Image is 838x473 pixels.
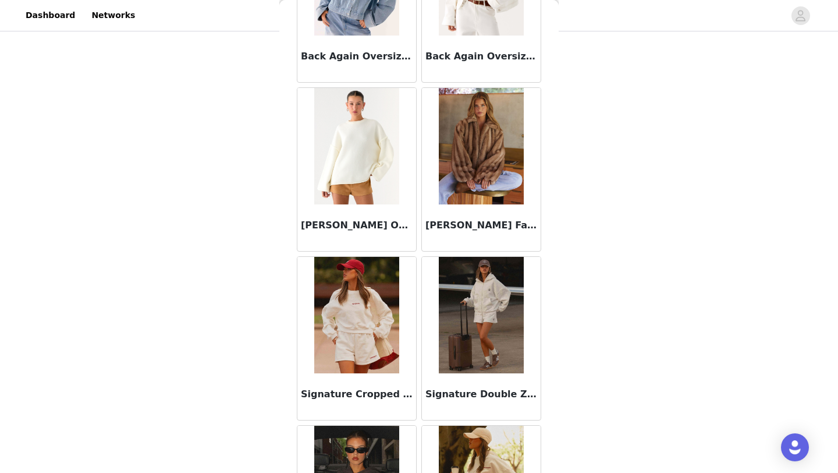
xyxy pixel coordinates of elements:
div: avatar [795,6,806,25]
img: Jack Oversized Knit Sweater - Cream [314,88,399,204]
h3: [PERSON_NAME] Faux Fur [PERSON_NAME] [425,218,537,232]
a: Dashboard [19,2,82,29]
img: Naylor Faux Fur Jacket - Brown [439,88,523,204]
h3: Signature Double Zip Up Hoodie - Grey [425,387,537,401]
h3: Back Again Oversized Denim Jacket - White [425,50,537,63]
h3: Signature Cropped Sweatshirt - Ivory [301,387,413,401]
h3: Back Again Oversized Denim Jacket - Light Wash Blue [301,50,413,63]
div: Open Intercom Messenger [781,433,809,461]
img: Signature Double Zip Up Hoodie - Grey [439,257,523,373]
a: Networks [84,2,142,29]
img: Signature Cropped Sweatshirt - Ivory [314,257,399,373]
h3: [PERSON_NAME] Oversized Knit Sweater - Cream [301,218,413,232]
